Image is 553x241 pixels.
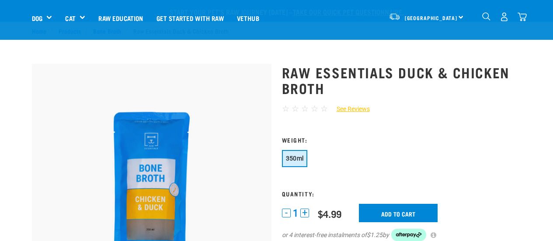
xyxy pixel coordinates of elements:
[286,155,304,162] span: 350ml
[150,0,230,35] a: Get started with Raw
[300,209,309,217] button: +
[405,16,458,19] span: [GEOGRAPHIC_DATA]
[328,105,370,114] a: See Reviews
[359,204,438,222] input: Add to cart
[282,229,522,241] div: or 4 interest-free instalments of by
[282,190,522,197] h3: Quantity:
[282,150,308,167] button: 350ml
[282,64,522,96] h1: Raw Essentials Duck & Chicken Broth
[65,13,75,23] a: Cat
[292,104,299,114] span: ☆
[282,136,522,143] h3: Weight:
[92,0,150,35] a: Raw Education
[32,13,42,23] a: Dog
[391,229,426,241] img: Afterpay
[482,12,490,21] img: home-icon-1@2x.png
[367,231,383,240] span: $1.25
[301,104,309,114] span: ☆
[230,0,266,35] a: Vethub
[282,104,289,114] span: ☆
[318,208,341,219] div: $4.99
[311,104,318,114] span: ☆
[500,12,509,21] img: user.png
[293,209,298,218] span: 1
[282,209,291,217] button: -
[320,104,328,114] span: ☆
[389,13,400,21] img: van-moving.png
[518,12,527,21] img: home-icon@2x.png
